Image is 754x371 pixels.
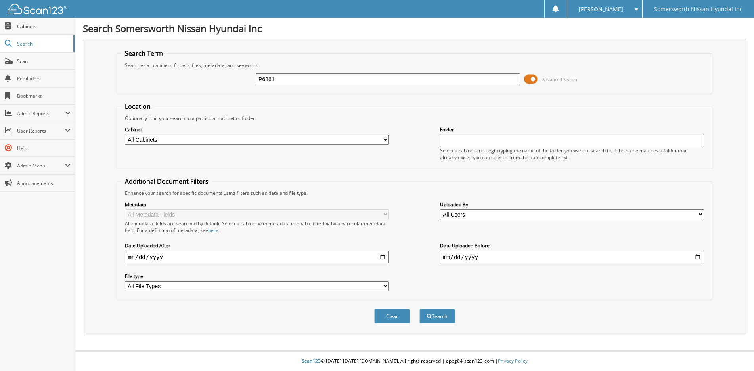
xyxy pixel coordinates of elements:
label: Date Uploaded Before [440,242,704,249]
button: Clear [374,309,410,323]
div: Optionally limit your search to a particular cabinet or folder [121,115,708,122]
span: Cabinets [17,23,71,30]
span: Advanced Search [542,76,577,82]
span: Bookmarks [17,93,71,99]
label: Cabinet [125,126,389,133]
div: All metadata fields are searched by default. Select a cabinet with metadata to enable filtering b... [125,220,389,234]
legend: Search Term [121,49,167,58]
label: File type [125,273,389,280]
span: Scan123 [302,358,321,364]
span: Search [17,40,69,47]
label: Metadata [125,201,389,208]
span: Reminders [17,75,71,82]
span: Admin Reports [17,110,65,117]
div: Select a cabinet and begin typing the name of the folder you want to search in. If the name match... [440,147,704,161]
input: start [125,251,389,263]
iframe: Chat Widget [714,333,754,371]
span: Admin Menu [17,162,65,169]
div: © [DATE]-[DATE] [DOMAIN_NAME]. All rights reserved | appg04-scan123-com | [75,352,754,371]
a: here [208,227,218,234]
div: Searches all cabinets, folders, files, metadata, and keywords [121,62,708,68]
img: scan123-logo-white.svg [8,4,67,14]
legend: Location [121,102,155,111]
label: Uploaded By [440,201,704,208]
h1: Search Somersworth Nissan Hyundai Inc [83,22,746,35]
input: end [440,251,704,263]
span: Somersworth Nissan Hyundai Inc [654,7,743,11]
span: Announcements [17,180,71,186]
span: [PERSON_NAME] [579,7,623,11]
div: Enhance your search for specific documents using filters such as date and file type. [121,190,708,196]
a: Privacy Policy [498,358,528,364]
span: User Reports [17,127,65,134]
span: Scan [17,58,71,65]
label: Folder [440,126,704,133]
label: Date Uploaded After [125,242,389,249]
legend: Additional Document Filters [121,177,212,186]
button: Search [419,309,455,323]
span: Help [17,145,71,152]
